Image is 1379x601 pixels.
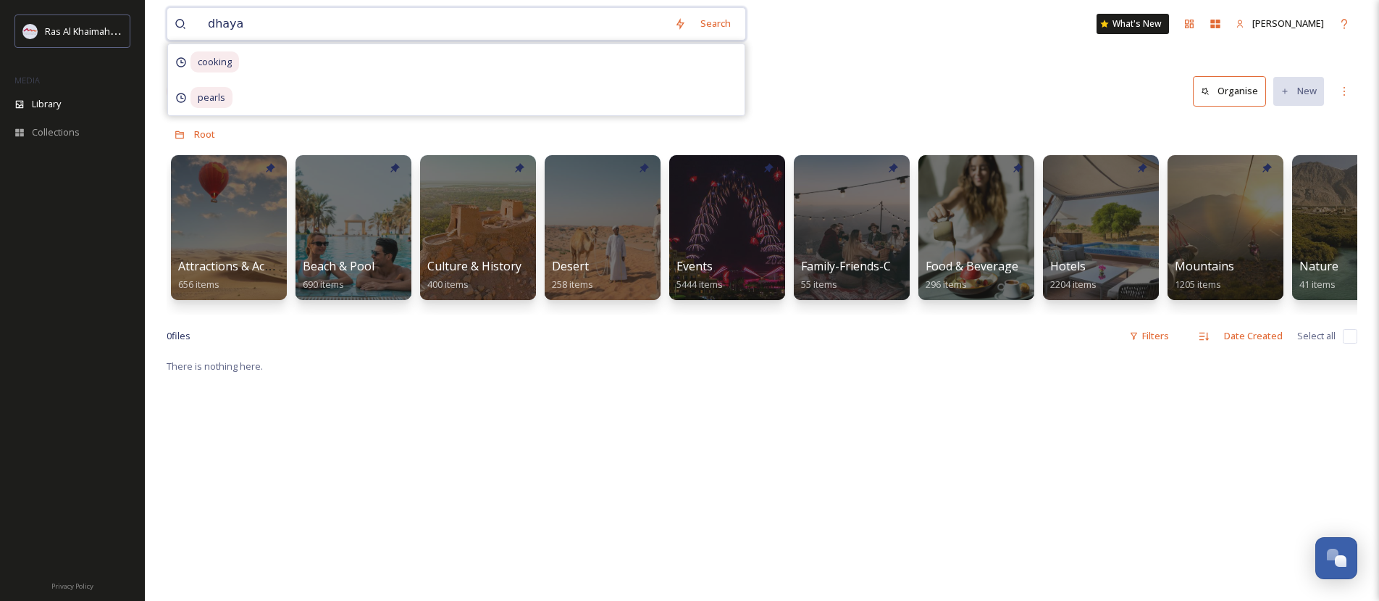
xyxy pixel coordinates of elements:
[1050,258,1086,274] span: Hotels
[178,260,300,291] a: Attractions & Activities656 items
[1217,322,1290,350] div: Date Created
[1299,260,1338,291] a: Nature41 items
[552,260,593,291] a: Desert258 items
[178,258,300,274] span: Attractions & Activities
[303,260,374,291] a: Beach & Pool690 items
[926,260,1018,291] a: Food & Beverage296 items
[926,258,1018,274] span: Food & Beverage
[1175,278,1221,291] span: 1205 items
[32,125,80,139] span: Collections
[23,24,38,38] img: Logo_RAKTDA_RGB-01.png
[676,278,723,291] span: 5444 items
[14,75,40,86] span: MEDIA
[1297,329,1336,343] span: Select all
[1050,260,1097,291] a: Hotels2204 items
[427,278,469,291] span: 400 items
[190,87,232,108] span: pearls
[51,576,93,594] a: Privacy Policy
[801,278,837,291] span: 55 items
[552,258,589,274] span: Desert
[201,8,667,40] input: Search your library
[1315,537,1357,579] button: Open Chat
[167,329,190,343] span: 0 file s
[801,258,950,274] span: Family-Friends-Couple-Solo
[194,125,215,143] a: Root
[427,260,521,291] a: Culture & History400 items
[194,128,215,141] span: Root
[801,260,950,291] a: Family-Friends-Couple-Solo55 items
[303,258,374,274] span: Beach & Pool
[1228,9,1331,38] a: [PERSON_NAME]
[1193,76,1273,106] a: Organise
[1299,258,1338,274] span: Nature
[1273,77,1324,105] button: New
[693,9,738,38] div: Search
[1050,278,1097,291] span: 2204 items
[1252,17,1324,30] span: [PERSON_NAME]
[676,260,723,291] a: Events5444 items
[427,258,521,274] span: Culture & History
[178,278,219,291] span: 656 items
[676,258,713,274] span: Events
[1097,14,1169,34] a: What's New
[32,97,61,111] span: Library
[167,360,263,373] span: There is nothing here.
[1122,322,1176,350] div: Filters
[926,278,967,291] span: 296 items
[1175,258,1234,274] span: Mountains
[51,581,93,591] span: Privacy Policy
[303,278,344,291] span: 690 items
[45,24,250,38] span: Ras Al Khaimah Tourism Development Authority
[1175,260,1234,291] a: Mountains1205 items
[552,278,593,291] span: 258 items
[190,51,239,72] span: cooking
[1193,76,1266,106] button: Organise
[1299,278,1336,291] span: 41 items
